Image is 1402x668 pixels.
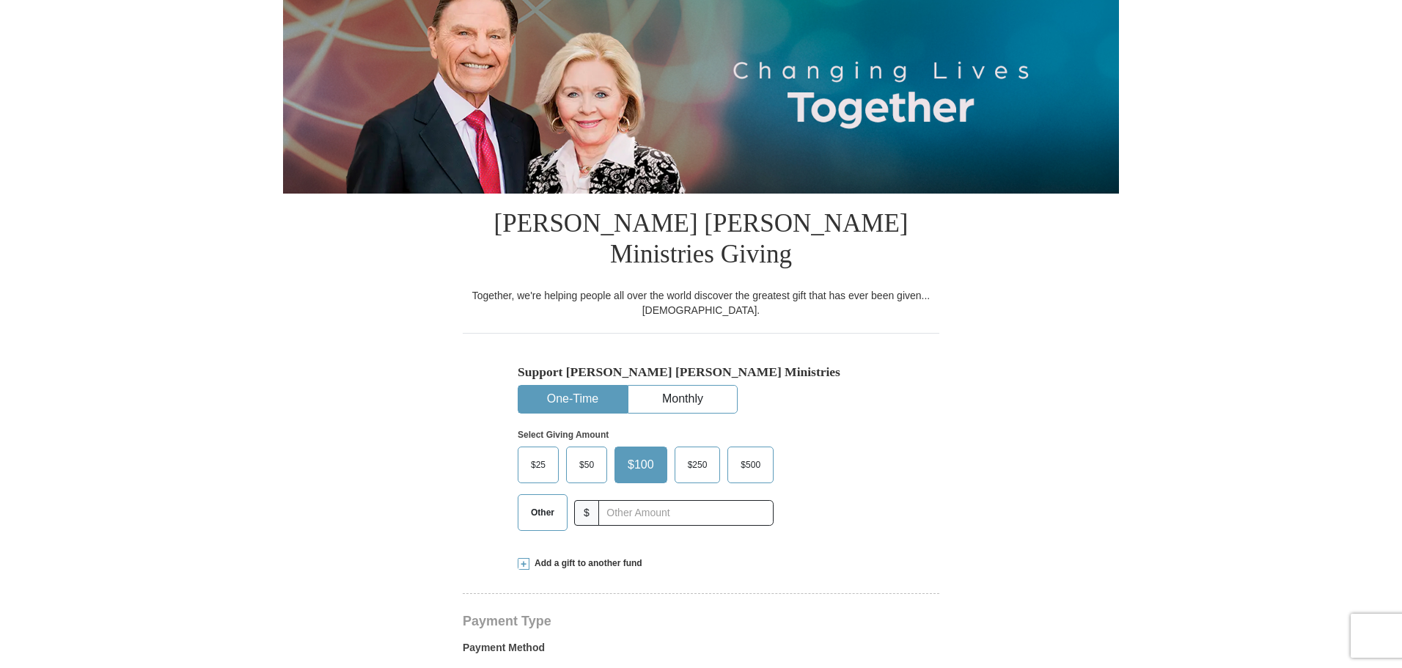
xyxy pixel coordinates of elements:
[524,502,562,524] span: Other
[518,386,627,413] button: One-Time
[574,500,599,526] span: $
[572,454,601,476] span: $50
[463,194,939,288] h1: [PERSON_NAME] [PERSON_NAME] Ministries Giving
[680,454,715,476] span: $250
[463,615,939,627] h4: Payment Type
[628,386,737,413] button: Monthly
[733,454,768,476] span: $500
[463,640,939,662] label: Payment Method
[598,500,774,526] input: Other Amount
[524,454,553,476] span: $25
[518,364,884,380] h5: Support [PERSON_NAME] [PERSON_NAME] Ministries
[529,557,642,570] span: Add a gift to another fund
[518,430,609,440] strong: Select Giving Amount
[463,288,939,318] div: Together, we're helping people all over the world discover the greatest gift that has ever been g...
[620,454,661,476] span: $100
